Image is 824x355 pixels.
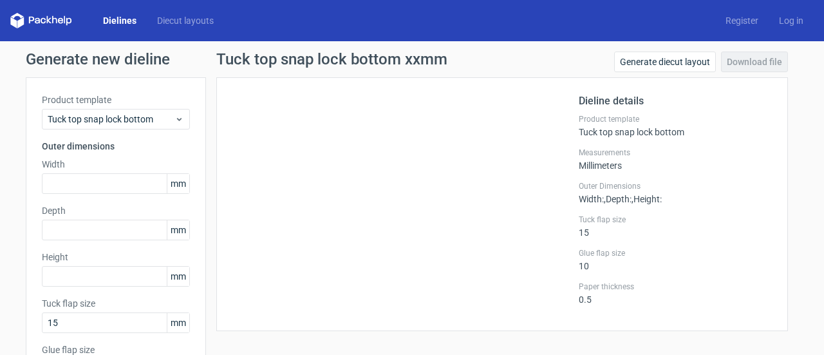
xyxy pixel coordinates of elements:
[769,14,814,27] a: Log in
[42,251,190,264] label: Height
[579,248,772,258] label: Glue flap size
[715,14,769,27] a: Register
[93,14,147,27] a: Dielines
[42,158,190,171] label: Width
[216,52,447,67] h1: Tuck top snap lock bottom xxmm
[167,313,189,332] span: mm
[579,215,772,238] div: 15
[579,148,772,158] label: Measurements
[42,140,190,153] h3: Outer dimensions
[48,113,174,126] span: Tuck top snap lock bottom
[579,114,772,124] label: Product template
[167,267,189,286] span: mm
[632,194,662,204] span: , Height :
[167,220,189,240] span: mm
[42,204,190,217] label: Depth
[579,248,772,271] div: 10
[614,52,716,72] a: Generate diecut layout
[579,148,772,171] div: Millimeters
[42,297,190,310] label: Tuck flap size
[604,194,632,204] span: , Depth :
[579,93,772,109] h2: Dieline details
[579,282,772,305] div: 0.5
[579,194,604,204] span: Width :
[579,215,772,225] label: Tuck flap size
[26,52,798,67] h1: Generate new dieline
[42,93,190,106] label: Product template
[579,114,772,137] div: Tuck top snap lock bottom
[147,14,224,27] a: Diecut layouts
[579,181,772,191] label: Outer Dimensions
[579,282,772,292] label: Paper thickness
[167,174,189,193] span: mm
